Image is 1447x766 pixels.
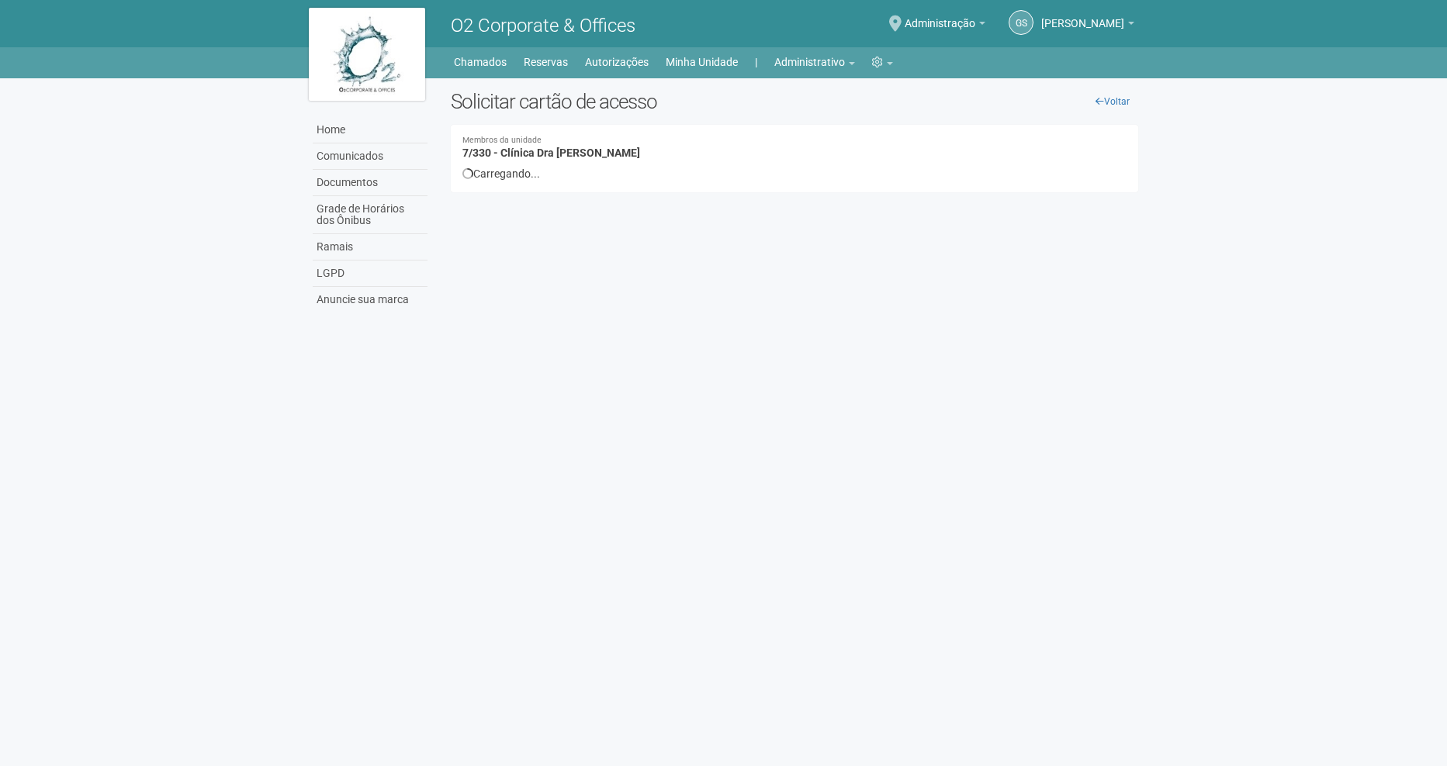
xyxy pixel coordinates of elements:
[585,51,649,73] a: Autorizações
[905,19,985,32] a: Administração
[313,196,428,234] a: Grade de Horários dos Ônibus
[1087,90,1138,113] a: Voltar
[1041,2,1124,29] span: Gabriela Souza
[905,2,975,29] span: Administração
[666,51,738,73] a: Minha Unidade
[451,15,635,36] span: O2 Corporate & Offices
[313,261,428,287] a: LGPD
[313,287,428,312] a: Anuncie sua marca
[309,8,425,101] img: logo.jpg
[454,51,507,73] a: Chamados
[1009,10,1033,35] a: GS
[1041,19,1134,32] a: [PERSON_NAME]
[313,170,428,196] a: Documentos
[755,51,757,73] a: |
[462,167,1127,181] div: Carregando...
[462,136,1127,145] small: Membros da unidade
[774,51,855,73] a: Administrativo
[872,51,893,73] a: Configurações
[451,90,1139,113] h2: Solicitar cartão de acesso
[462,136,1127,159] h4: 7/330 - Clínica Dra [PERSON_NAME]
[313,117,428,143] a: Home
[313,143,428,170] a: Comunicados
[313,234,428,261] a: Ramais
[524,51,568,73] a: Reservas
